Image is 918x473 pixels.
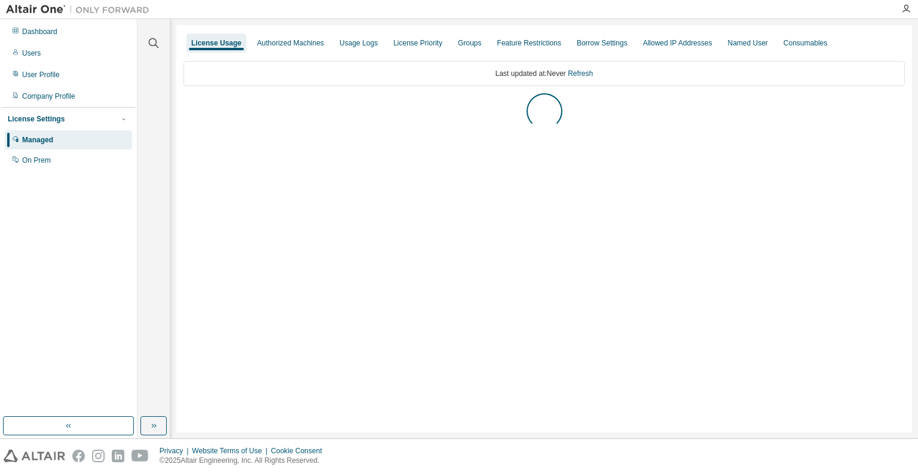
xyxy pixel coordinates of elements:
[131,450,149,462] img: youtube.svg
[257,38,324,48] div: Authorized Machines
[92,450,105,462] img: instagram.svg
[4,450,65,462] img: altair_logo.svg
[22,48,41,58] div: Users
[183,61,905,86] div: Last updated at: Never
[22,155,51,165] div: On Prem
[568,69,593,78] a: Refresh
[643,38,712,48] div: Allowed IP Addresses
[6,4,155,16] img: Altair One
[22,27,57,36] div: Dashboard
[8,114,65,124] div: License Settings
[497,38,561,48] div: Feature Restrictions
[112,450,124,462] img: linkedin.svg
[160,446,192,456] div: Privacy
[72,450,85,462] img: facebook.svg
[191,38,241,48] div: License Usage
[22,91,75,101] div: Company Profile
[22,70,60,80] div: User Profile
[339,38,378,48] div: Usage Logs
[271,446,329,456] div: Cookie Consent
[577,38,628,48] div: Borrow Settings
[192,446,271,456] div: Website Terms of Use
[22,135,53,145] div: Managed
[458,38,481,48] div: Groups
[393,38,442,48] div: License Priority
[727,38,767,48] div: Named User
[784,38,827,48] div: Consumables
[160,456,329,466] p: © 2025 Altair Engineering, Inc. All Rights Reserved.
